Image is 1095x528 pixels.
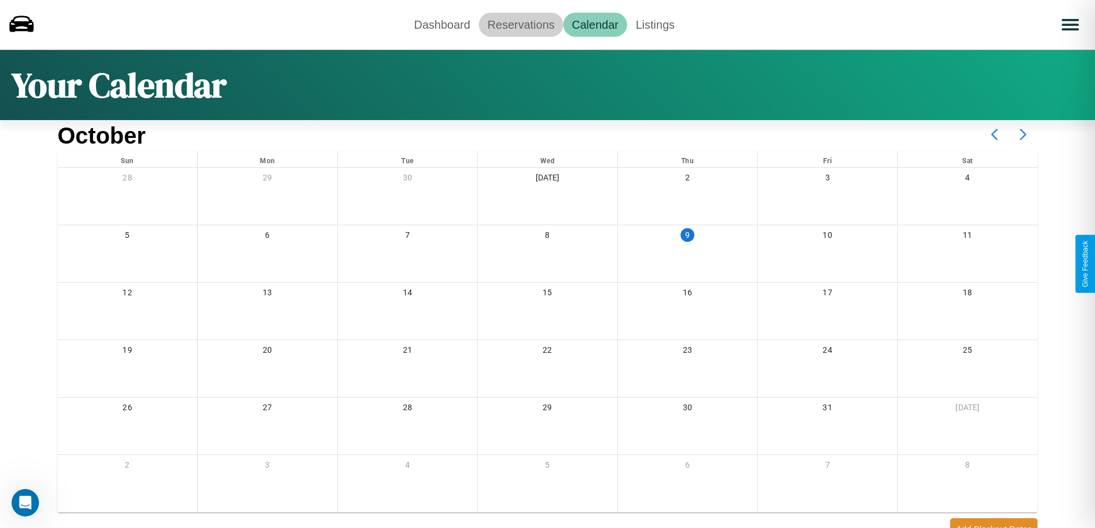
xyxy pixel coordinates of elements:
[627,13,683,37] a: Listings
[478,340,617,364] div: 22
[478,168,617,191] div: [DATE]
[898,398,1038,421] div: [DATE]
[898,225,1038,249] div: 11
[898,455,1038,479] div: 8
[338,398,478,421] div: 28
[478,398,617,421] div: 29
[57,225,197,249] div: 5
[758,168,897,191] div: 3
[11,489,39,517] iframe: Intercom live chat
[57,455,197,479] div: 2
[198,455,337,479] div: 3
[618,398,758,421] div: 30
[758,225,897,249] div: 10
[478,283,617,306] div: 15
[338,340,478,364] div: 21
[1054,9,1086,41] button: Open menu
[618,455,758,479] div: 6
[758,455,897,479] div: 7
[198,340,337,364] div: 20
[338,168,478,191] div: 30
[563,13,627,37] a: Calendar
[405,13,479,37] a: Dashboard
[57,283,197,306] div: 12
[57,168,197,191] div: 28
[1081,241,1089,287] div: Give Feedback
[479,13,563,37] a: Reservations
[618,151,758,167] div: Thu
[57,340,197,364] div: 19
[338,283,478,306] div: 14
[478,151,617,167] div: Wed
[338,455,478,479] div: 4
[898,283,1038,306] div: 18
[681,228,694,242] div: 9
[198,151,337,167] div: Mon
[478,225,617,249] div: 8
[758,340,897,364] div: 24
[898,340,1038,364] div: 25
[338,225,478,249] div: 7
[11,61,226,109] h1: Your Calendar
[57,398,197,421] div: 26
[758,283,897,306] div: 17
[57,123,145,149] h2: October
[198,168,337,191] div: 29
[618,340,758,364] div: 23
[758,151,897,167] div: Fri
[478,455,617,479] div: 5
[198,398,337,421] div: 27
[758,398,897,421] div: 31
[618,283,758,306] div: 16
[198,225,337,249] div: 6
[198,283,337,306] div: 13
[898,168,1038,191] div: 4
[57,151,197,167] div: Sun
[898,151,1038,167] div: Sat
[618,168,758,191] div: 2
[338,151,478,167] div: Tue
